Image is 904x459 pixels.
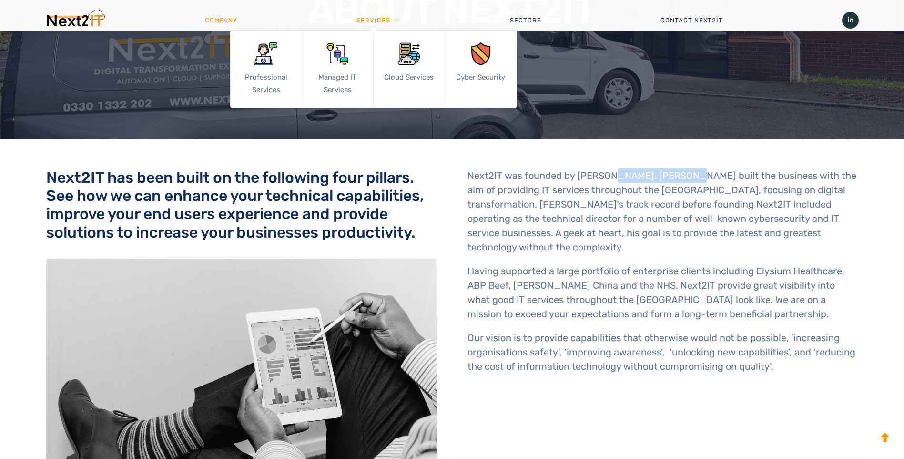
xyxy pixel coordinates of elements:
img: icon [254,42,277,65]
p: Next2IT was founded by [PERSON_NAME]. [PERSON_NAME] built the business with the aim of providing ... [467,168,858,254]
div: Page 3 [467,168,858,374]
a: Managed IT Services [302,31,373,108]
img: icon [326,42,349,65]
a: Professional Services [231,31,302,108]
img: icon [469,42,492,65]
a: Company [145,6,297,35]
a: Sectors [450,6,600,35]
img: icon [397,42,420,65]
h2: Next2IT has been built on the following four pillars. See how we can enhance your technical capab... [46,168,437,242]
a: Services [356,6,390,35]
p: Having supported a large portfolio of enterprise clients including Elysium Healthcare, ABP Beef, ... [467,264,858,321]
a: Contact Next2IT [601,6,782,35]
a: Cyber Security [445,31,517,108]
p: Our vision is to provide capabilities that otherwise would not be possible, ‘increasing organisat... [467,331,858,374]
a: Cloud Services [374,31,445,108]
img: Next2IT [45,10,105,31]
